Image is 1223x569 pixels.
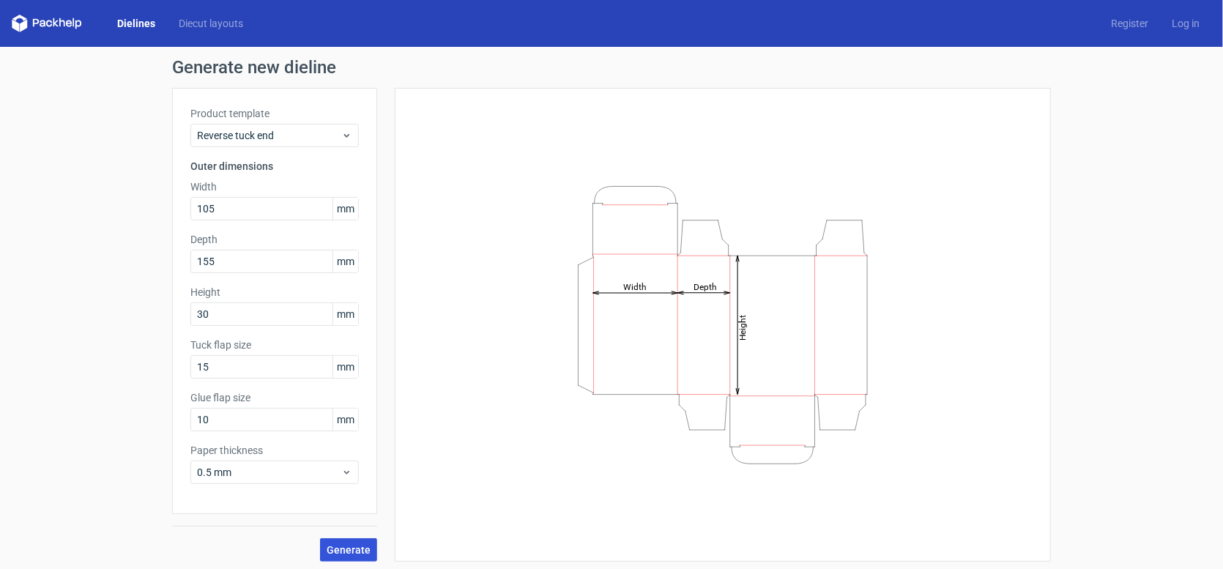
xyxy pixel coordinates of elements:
[737,315,748,341] tspan: Height
[190,443,359,458] label: Paper thickness
[332,198,358,220] span: mm
[190,106,359,121] label: Product template
[190,338,359,352] label: Tuck flap size
[105,16,167,31] a: Dielines
[1099,16,1160,31] a: Register
[694,281,717,291] tspan: Depth
[197,465,341,480] span: 0.5 mm
[1160,16,1211,31] a: Log in
[623,281,647,291] tspan: Width
[332,356,358,378] span: mm
[190,179,359,194] label: Width
[327,545,371,555] span: Generate
[190,159,359,174] h3: Outer dimensions
[190,285,359,300] label: Height
[332,250,358,272] span: mm
[190,232,359,247] label: Depth
[190,390,359,405] label: Glue flap size
[172,59,1051,76] h1: Generate new dieline
[332,303,358,325] span: mm
[167,16,255,31] a: Diecut layouts
[320,538,377,562] button: Generate
[332,409,358,431] span: mm
[197,128,341,143] span: Reverse tuck end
